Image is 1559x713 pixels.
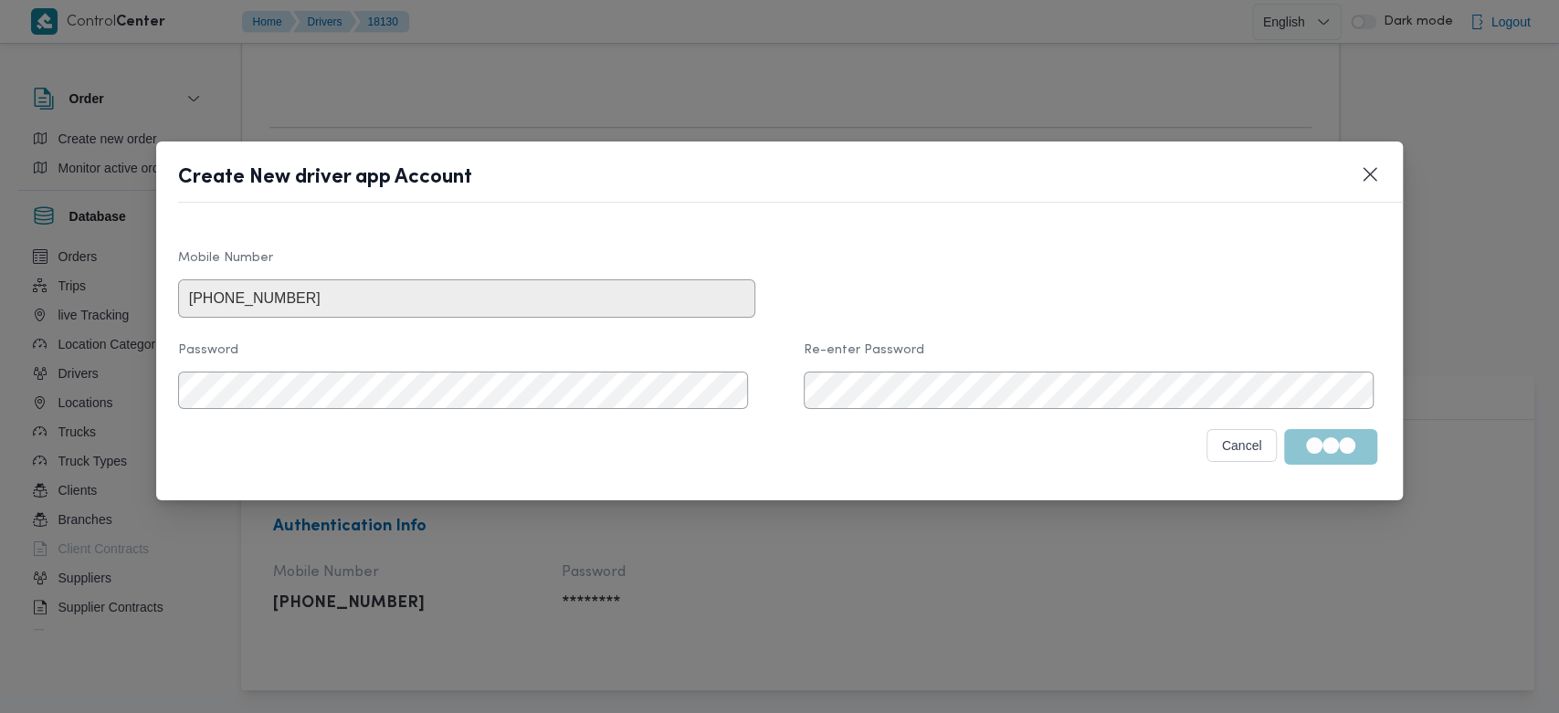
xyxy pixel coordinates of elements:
[1359,163,1381,185] button: Closes this modal window
[1206,429,1278,462] button: Cancel
[178,343,755,372] label: Password
[804,343,1381,372] label: Re-enter Password
[178,163,1426,203] header: Create New driver app Account
[178,251,755,279] label: Mobile Number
